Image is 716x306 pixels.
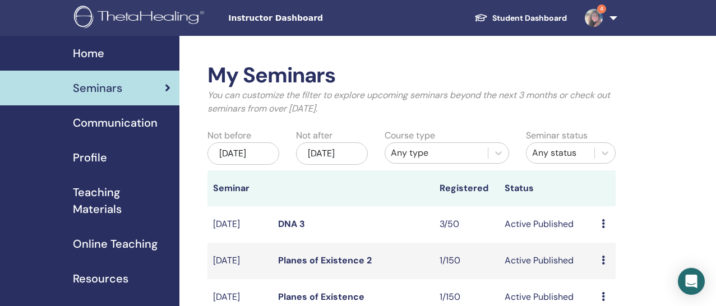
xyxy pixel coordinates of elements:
[73,149,107,166] span: Profile
[207,170,272,206] th: Seminar
[73,184,170,217] span: Teaching Materials
[207,142,279,165] div: [DATE]
[434,206,499,243] td: 3/50
[73,80,122,96] span: Seminars
[296,142,368,165] div: [DATE]
[228,12,396,24] span: Instructor Dashboard
[207,129,251,142] label: Not before
[73,45,104,62] span: Home
[391,146,483,160] div: Any type
[296,129,332,142] label: Not after
[532,146,588,160] div: Any status
[526,129,588,142] label: Seminar status
[73,114,158,131] span: Communication
[499,170,596,206] th: Status
[474,13,488,22] img: graduation-cap-white.svg
[278,291,364,303] a: Planes of Existence
[73,270,128,287] span: Resources
[597,4,606,13] span: 4
[207,206,272,243] td: [DATE]
[465,8,576,29] a: Student Dashboard
[207,243,272,279] td: [DATE]
[434,243,499,279] td: 1/150
[207,63,616,89] h2: My Seminars
[585,9,603,27] img: default.jpg
[278,254,372,266] a: Planes of Existence 2
[385,129,435,142] label: Course type
[499,206,596,243] td: Active Published
[207,89,616,115] p: You can customize the filter to explore upcoming seminars beyond the next 3 months or check out s...
[74,6,208,31] img: logo.png
[434,170,499,206] th: Registered
[73,235,158,252] span: Online Teaching
[278,218,305,230] a: DNA 3
[499,243,596,279] td: Active Published
[678,268,705,295] div: Open Intercom Messenger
